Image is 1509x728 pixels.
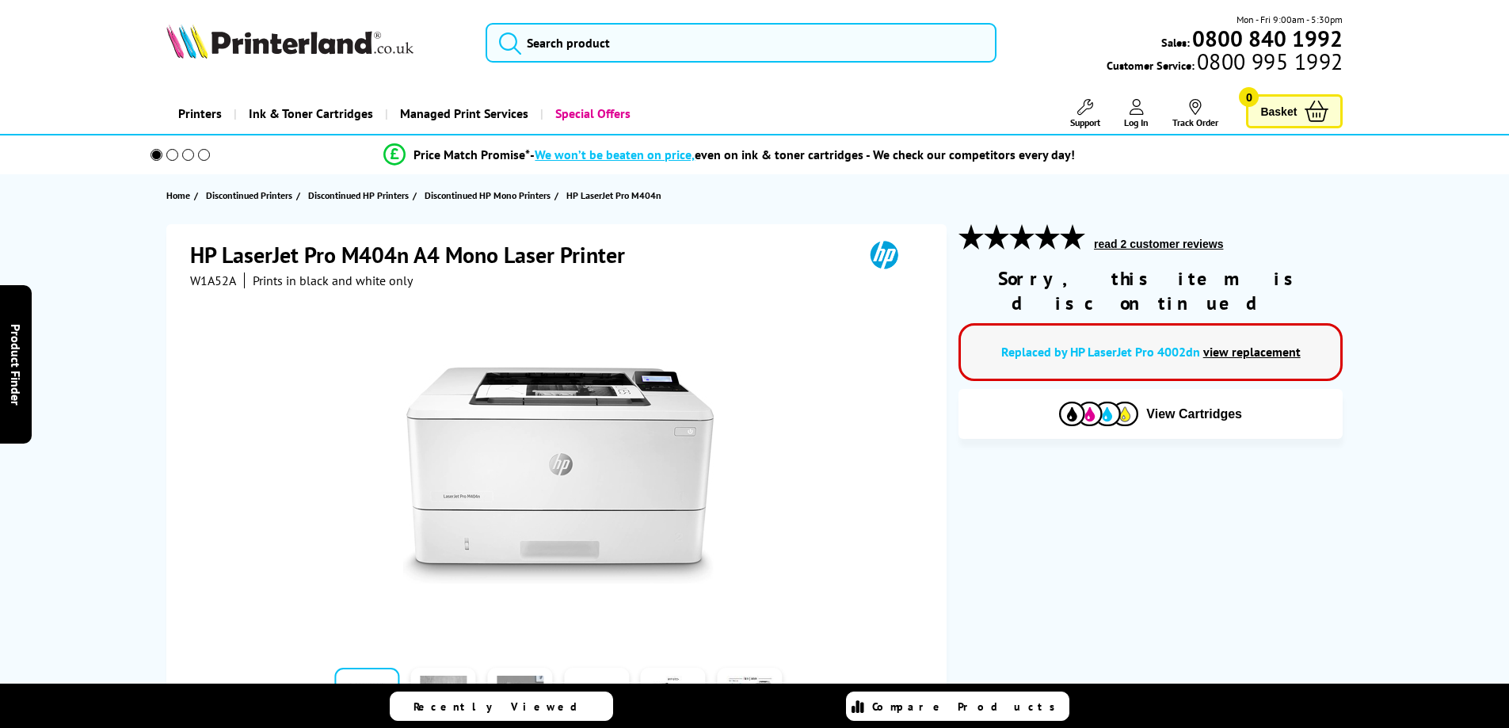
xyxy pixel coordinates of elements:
[234,93,385,134] a: Ink & Toner Cartridges
[166,187,194,204] a: Home
[1195,54,1343,69] span: 0800 995 1992
[1260,101,1297,122] span: Basket
[1172,99,1218,128] a: Track Order
[425,187,554,204] a: Discontinued HP Mono Printers
[1124,116,1149,128] span: Log In
[253,273,413,288] i: Prints in black and white only
[166,24,467,62] a: Printerland Logo
[566,187,665,204] a: HP LaserJet Pro M404n
[1070,116,1100,128] span: Support
[1146,407,1242,421] span: View Cartridges
[846,692,1069,721] a: Compare Products
[8,323,24,405] span: Product Finder
[190,240,641,269] h1: HP LaserJet Pro M404n A4 Mono Laser Printer
[970,401,1331,427] button: View Cartridges
[390,692,613,721] a: Recently Viewed
[958,266,1343,315] div: Sorry, this item is discontinued
[1239,87,1259,107] span: 0
[1246,94,1343,128] a: Basket 0
[1192,24,1343,53] b: 0800 840 1992
[206,187,292,204] span: Discontinued Printers
[166,187,190,204] span: Home
[249,93,373,134] span: Ink & Toner Cartridges
[403,320,714,631] img: HP LaserJet Pro M404n
[486,23,996,63] input: Search product
[530,147,1075,162] div: - even on ink & toner cartridges - We check our competitors every day!
[206,187,296,204] a: Discontinued Printers
[166,24,413,59] img: Printerland Logo
[385,93,540,134] a: Managed Print Services
[540,93,642,134] a: Special Offers
[308,187,413,204] a: Discontinued HP Printers
[1203,344,1301,360] a: view replacement
[1161,35,1190,50] span: Sales:
[1124,99,1149,128] a: Log In
[1190,31,1343,46] a: 0800 840 1992
[413,147,530,162] span: Price Match Promise*
[425,187,551,204] span: Discontinued HP Mono Printers
[190,273,236,288] span: W1A52A
[129,141,1331,169] li: modal_Promise
[1070,99,1100,128] a: Support
[1089,237,1228,251] button: read 2 customer reviews
[1237,12,1343,27] span: Mon - Fri 9:00am - 5:30pm
[1001,344,1200,360] a: Replaced by HP LaserJet Pro 4002dn
[413,699,593,714] span: Recently Viewed
[308,187,409,204] span: Discontinued HP Printers
[872,699,1064,714] span: Compare Products
[566,187,661,204] span: HP LaserJet Pro M404n
[535,147,695,162] span: We won’t be beaten on price,
[848,240,920,269] img: HP
[1059,402,1138,426] img: Cartridges
[166,93,234,134] a: Printers
[1107,54,1343,73] span: Customer Service:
